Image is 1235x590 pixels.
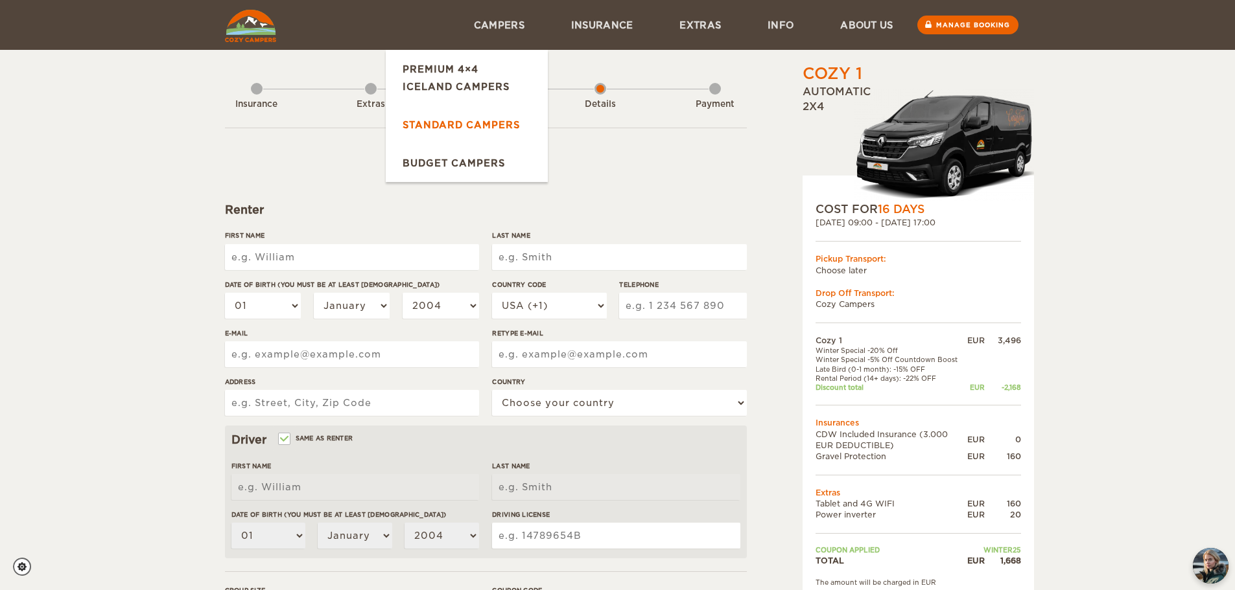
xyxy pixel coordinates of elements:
div: Extras [335,98,406,111]
td: Gravel Protection [816,451,967,462]
img: Stuttur-m-c-logo-2.png [854,89,1034,201]
div: COST FOR [816,201,1021,217]
div: Driver [231,432,740,448]
div: EUR [967,498,985,509]
label: Retype E-mail [492,328,746,338]
label: Driving License [492,510,740,519]
div: Insurance [221,98,292,111]
div: EUR [967,555,985,566]
div: Cozy 1 [803,63,862,85]
td: Discount total [816,383,967,392]
div: EUR [967,509,985,520]
label: Address [225,377,479,387]
input: e.g. William [225,244,479,270]
label: Country Code [492,280,606,289]
td: Tablet and 4G WIFI [816,498,967,509]
td: Cozy 1 [816,335,967,346]
td: Winter Special -5% Off Countdown Boost [816,355,967,364]
div: 3,496 [985,335,1021,346]
div: EUR [967,434,985,445]
td: Cozy Campers [816,299,1021,310]
td: WINTER25 [967,545,1021,554]
input: Same as renter [279,436,288,444]
label: E-mail [225,328,479,338]
a: Manage booking [917,16,1018,34]
div: Automatic 2x4 [803,85,1034,201]
span: 16 Days [878,203,924,216]
label: First Name [225,231,479,240]
td: CDW Included Insurance (3.000 EUR DEDUCTIBLE) [816,429,967,451]
div: Details [565,98,636,111]
label: Date of birth (You must be at least [DEMOGRAPHIC_DATA]) [231,510,479,519]
div: 160 [985,498,1021,509]
input: e.g. example@example.com [225,341,479,367]
a: Standard Campers [386,106,548,144]
td: Insurances [816,417,1021,428]
div: EUR [967,383,985,392]
div: 20 [985,509,1021,520]
div: 0 [985,434,1021,445]
input: e.g. William [231,474,479,500]
input: e.g. example@example.com [492,341,746,367]
div: -2,168 [985,383,1021,392]
td: Power inverter [816,509,967,520]
td: Extras [816,487,1021,498]
div: Pickup Transport: [816,253,1021,264]
label: Same as renter [279,432,353,444]
label: First Name [231,461,479,471]
label: Last Name [492,461,740,471]
input: e.g. Street, City, Zip Code [225,390,479,416]
div: 160 [985,451,1021,462]
div: EUR [967,451,985,462]
a: Cookie settings [13,558,40,576]
a: Premium 4×4 Iceland Campers [386,50,548,106]
td: Winter Special -20% Off [816,346,967,355]
input: e.g. 1 234 567 890 [619,293,746,319]
td: Late Bird (0-1 month): -15% OFF [816,365,967,374]
div: EUR [967,335,985,346]
input: e.g. 14789654B [492,523,740,549]
label: Date of birth (You must be at least [DEMOGRAPHIC_DATA]) [225,280,479,289]
td: TOTAL [816,555,967,566]
div: The amount will be charged in EUR [816,578,1021,587]
div: Renter [225,202,747,218]
div: Drop Off Transport: [816,288,1021,299]
input: e.g. Smith [492,244,746,270]
td: Choose later [816,265,1021,276]
a: Budget Campers [386,144,548,182]
td: Coupon applied [816,545,967,554]
img: Freyja at Cozy Campers [1193,548,1229,584]
label: Last Name [492,231,746,240]
input: e.g. Smith [492,474,740,500]
button: chat-button [1193,548,1229,584]
div: [DATE] 09:00 - [DATE] 17:00 [816,217,1021,228]
img: Cozy Campers [225,10,276,42]
label: Country [492,377,746,387]
label: Telephone [619,280,746,289]
div: 1,668 [985,555,1021,566]
td: Rental Period (14+ days): -22% OFF [816,374,967,383]
div: Payment [679,98,751,111]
